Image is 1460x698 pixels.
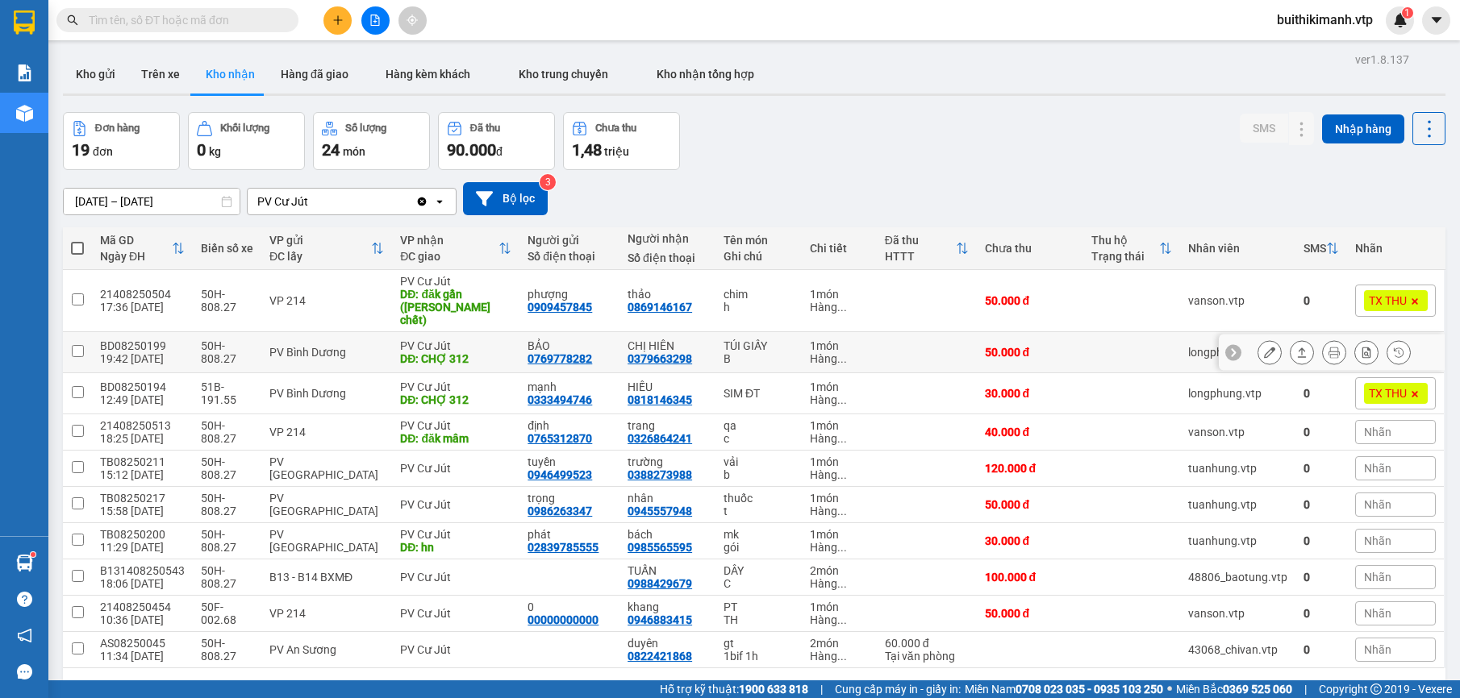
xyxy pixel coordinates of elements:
button: aim [398,6,427,35]
div: B13 - B14 BXMĐ [269,571,384,584]
div: Chi tiết [810,242,869,255]
div: h [724,301,794,314]
div: 48806_baotung.vtp [1188,571,1287,584]
span: ... [837,393,847,406]
input: Tìm tên, số ĐT hoặc mã đơn [89,11,279,29]
div: TÚI GIẤY [724,339,794,352]
div: thuốc [724,492,794,505]
div: mạnh [528,380,611,393]
div: BD08250194 [100,380,185,393]
div: 30.000 đ [985,387,1075,400]
span: | [820,680,823,698]
div: 50H-808.27 [201,564,253,590]
div: Số lượng [345,123,386,134]
button: file-add [361,6,390,35]
span: TX THU [1369,293,1407,308]
div: longphung.vtp [1188,346,1287,359]
div: Hàng thông thường [810,352,869,365]
div: tuanhung.vtp [1188,534,1287,547]
div: 00000000000 [528,613,599,626]
div: HTTT [885,250,956,263]
div: qa [724,419,794,432]
div: 10:36 [DATE] [100,613,185,626]
div: 0388273988 [628,468,692,481]
span: Kho nhận tổng hợp [657,68,754,81]
div: Giao hàng [1290,340,1314,364]
div: 0 [1304,426,1339,438]
img: warehouse-icon [16,105,33,122]
span: notification [17,628,32,643]
span: 24 [322,140,340,160]
div: SIM ĐT [724,387,794,400]
div: bách [628,528,707,541]
span: ⚪️ [1167,686,1172,692]
div: 1 món [810,288,869,301]
span: đơn [93,145,113,158]
div: PV Cư Jút [400,643,511,656]
div: 0985565595 [628,541,692,554]
div: 0909457845 [528,301,592,314]
div: 60.000 đ [885,637,969,650]
div: gói [724,541,794,554]
div: thảo [628,288,707,301]
div: DĐ: đăk gần (ko bao chết) [400,288,511,326]
button: Đơn hàng19đơn [63,112,180,170]
div: 50H-808.27 [201,637,253,663]
span: Kho trung chuyển [519,68,608,81]
span: đ [496,145,503,158]
div: 0 [1304,294,1339,307]
span: | [1304,680,1307,698]
div: 1 món [810,492,869,505]
div: 0869146167 [628,301,692,314]
div: 1 món [810,380,869,393]
div: phát [528,528,611,541]
div: PV [GEOGRAPHIC_DATA] [269,455,384,481]
div: 0 [1304,643,1339,656]
div: Chưa thu [595,123,636,134]
div: 50H-808.27 [201,492,253,517]
div: 0818146345 [628,393,692,406]
span: ... [837,577,847,590]
span: Cung cấp máy in - giấy in: [835,680,961,698]
span: Nhãn [1364,534,1391,547]
div: PV [GEOGRAPHIC_DATA] [269,528,384,554]
div: Biển số xe [201,242,253,255]
span: ... [837,352,847,365]
div: Thu hộ [1091,234,1159,247]
div: gt [724,637,794,650]
span: món [343,145,365,158]
div: TB08250211 [100,455,185,468]
span: message [17,664,32,679]
div: 120.000 đ [985,462,1075,475]
div: PV Cư Jút [400,607,511,620]
div: 1 món [810,339,869,352]
button: Bộ lọc [463,182,548,215]
div: 0946499523 [528,468,592,481]
div: phượng [528,288,611,301]
div: mk [724,528,794,541]
div: Người gửi [528,234,611,247]
button: Số lượng24món [313,112,430,170]
div: 30.000 đ [985,534,1075,547]
div: 0 [1304,534,1339,547]
div: PV Bình Dương [269,346,384,359]
div: Sửa đơn hàng [1258,340,1282,364]
div: PV Cư Jút [400,339,511,352]
div: 21408250513 [100,419,185,432]
div: TH [724,613,794,626]
div: vải [724,455,794,468]
div: 50H-808.27 [201,419,253,445]
div: b [724,468,794,481]
div: 0988429679 [628,577,692,590]
div: ver 1.8.137 [1355,51,1409,69]
div: DĐ: CHỢ 312 [400,393,511,406]
div: PT [724,600,794,613]
div: 1bif 1h [724,650,794,663]
div: 50H-808.27 [201,455,253,481]
div: 50H-808.27 [201,339,253,365]
div: 11:29 [DATE] [100,541,185,554]
div: 1 món [810,600,869,613]
div: Tại văn phòng [885,650,969,663]
div: ĐC giao [400,250,498,263]
span: ... [837,650,847,663]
